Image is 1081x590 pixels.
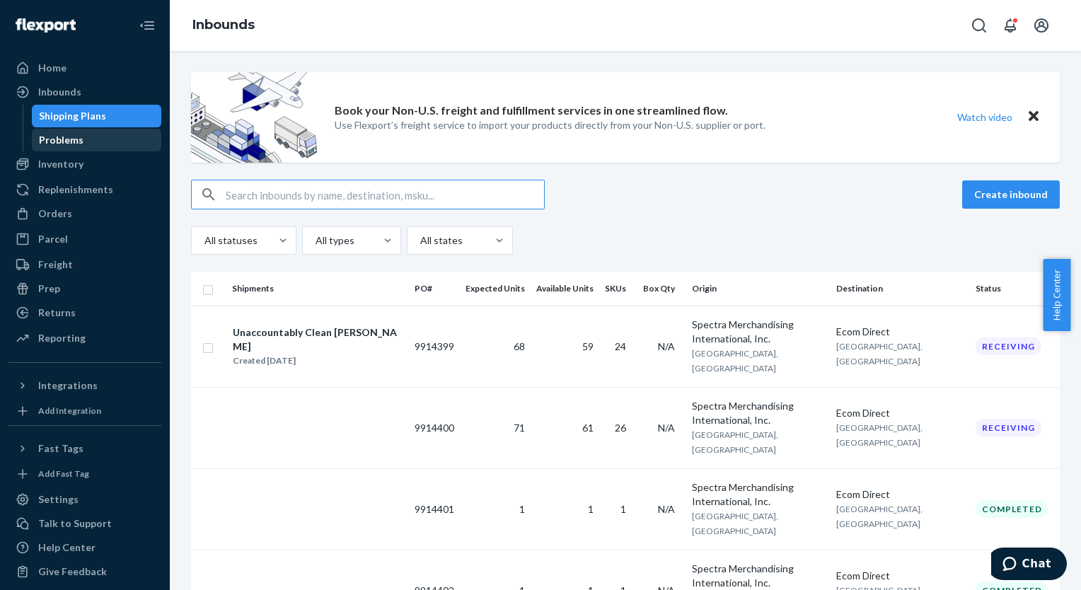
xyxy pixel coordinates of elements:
a: Shipping Plans [32,105,162,127]
div: Spectra Merchandising International, Inc. [692,562,825,590]
div: Created [DATE] [233,354,403,368]
button: Give Feedback [8,560,161,583]
a: Reporting [8,327,161,349]
a: Home [8,57,161,79]
a: Inventory [8,153,161,175]
a: Settings [8,488,161,511]
div: Problems [39,133,83,147]
td: 9914401 [409,468,460,550]
div: Ecom Direct [836,487,964,502]
div: Parcel [38,232,68,246]
ol: breadcrumbs [181,5,266,46]
div: Receiving [976,419,1041,436]
th: Status [970,272,1060,306]
a: Returns [8,301,161,324]
button: Talk to Support [8,512,161,535]
div: Unaccountably Clean [PERSON_NAME] [233,325,403,354]
span: 61 [582,422,594,434]
div: Ecom Direct [836,325,964,339]
div: Home [38,61,67,75]
a: Orders [8,202,161,225]
th: Origin [686,272,831,306]
span: 1 [620,503,626,515]
div: Give Feedback [38,565,107,579]
th: Destination [831,272,970,306]
a: Inbounds [8,81,161,103]
a: Add Integration [8,403,161,420]
div: Receiving [976,337,1041,355]
div: Ecom Direct [836,569,964,583]
button: Close [1024,107,1043,127]
a: Prep [8,277,161,300]
button: Integrations [8,374,161,397]
span: [GEOGRAPHIC_DATA], [GEOGRAPHIC_DATA] [836,504,923,529]
div: Inbounds [38,85,81,99]
input: All statuses [203,233,204,248]
span: 1 [588,503,594,515]
button: Fast Tags [8,437,161,460]
span: N/A [658,422,675,434]
a: Help Center [8,536,161,559]
span: [GEOGRAPHIC_DATA], [GEOGRAPHIC_DATA] [692,348,778,374]
div: Inventory [38,157,83,171]
button: Open account menu [1027,11,1056,40]
div: Prep [38,282,60,296]
td: 9914400 [409,387,460,468]
span: 1 [519,503,525,515]
div: Add Integration [38,405,101,417]
div: Help Center [38,540,96,555]
th: Shipments [226,272,409,306]
span: N/A [658,503,675,515]
th: Available Units [531,272,599,306]
p: Use Flexport’s freight service to import your products directly from your Non-U.S. supplier or port. [335,118,765,132]
a: Freight [8,253,161,276]
div: Reporting [38,331,86,345]
span: 24 [615,340,626,352]
span: 71 [514,422,525,434]
div: Ecom Direct [836,406,964,420]
img: Flexport logo [16,18,76,33]
span: 26 [615,422,626,434]
div: Talk to Support [38,516,112,531]
input: All states [419,233,420,248]
a: Problems [32,129,162,151]
span: [GEOGRAPHIC_DATA], [GEOGRAPHIC_DATA] [692,511,778,536]
a: Add Fast Tag [8,465,161,482]
div: Fast Tags [38,441,83,456]
button: Close Navigation [133,11,161,40]
iframe: Opens a widget where you can chat to one of our agents [991,548,1067,583]
input: Search inbounds by name, destination, msku... [226,180,544,209]
span: 59 [582,340,594,352]
div: Replenishments [38,183,113,197]
td: 9914399 [409,306,460,387]
th: Expected Units [460,272,531,306]
th: Box Qty [637,272,686,306]
div: Orders [38,207,72,221]
div: Shipping Plans [39,109,106,123]
a: Replenishments [8,178,161,201]
button: Help Center [1043,259,1070,331]
a: Inbounds [192,17,255,33]
span: N/A [658,340,675,352]
div: Completed [976,500,1048,518]
span: [GEOGRAPHIC_DATA], [GEOGRAPHIC_DATA] [836,422,923,448]
div: Returns [38,306,76,320]
a: Parcel [8,228,161,250]
th: SKUs [599,272,637,306]
span: [GEOGRAPHIC_DATA], [GEOGRAPHIC_DATA] [836,341,923,366]
div: Freight [38,258,73,272]
button: Open notifications [996,11,1024,40]
button: Watch video [948,107,1022,127]
button: Open Search Box [965,11,993,40]
span: 68 [514,340,525,352]
div: Spectra Merchandising International, Inc. [692,480,825,509]
div: Integrations [38,378,98,393]
div: Spectra Merchandising International, Inc. [692,318,825,346]
div: Settings [38,492,79,507]
input: All types [314,233,316,248]
p: Book your Non-U.S. freight and fulfillment services in one streamlined flow. [335,103,728,119]
div: Add Fast Tag [38,468,89,480]
th: PO# [409,272,460,306]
